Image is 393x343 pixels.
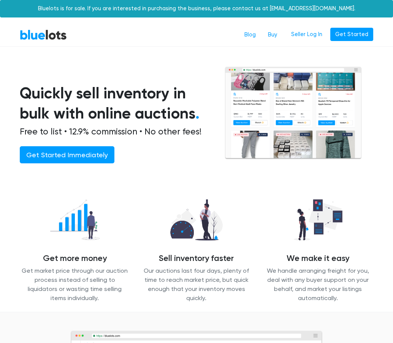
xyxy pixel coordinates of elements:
h1: Quickly sell inventory in bulk with online auctions [20,83,206,123]
p: We handle arranging freight for you, deal with any buyer support on your behalf, and market your ... [263,266,373,303]
a: BlueLots [20,29,67,40]
span: . [195,104,200,123]
h4: Sell inventory faster [141,254,252,264]
p: Get market price through our auction process instead of selling to liquidators or wasting time se... [20,266,130,303]
img: sell_faster-bd2504629311caa3513348c509a54ef7601065d855a39eafb26c6393f8aa8a46.png [164,195,229,245]
p: Our auctions last four days, plenty of time to reach market price, but quick enough that your inv... [141,266,252,303]
h4: We make it easy [263,254,373,264]
a: Get Started Immediately [20,146,114,163]
h4: Get more money [20,254,130,264]
a: Seller Log In [286,28,327,41]
a: Blog [238,28,262,42]
a: Buy [262,28,283,42]
img: we_manage-77d26b14627abc54d025a00e9d5ddefd645ea4957b3cc0d2b85b0966dac19dae.png [288,195,349,245]
img: recover_more-49f15717009a7689fa30a53869d6e2571c06f7df1acb54a68b0676dd95821868.png [44,195,106,245]
h2: Free to list • 12.9% commission • No other fees! [20,126,206,137]
a: Get Started [330,28,373,41]
img: browserlots-effe8949e13f0ae0d7b59c7c387d2f9fb811154c3999f57e71a08a1b8b46c466.png [225,66,362,160]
